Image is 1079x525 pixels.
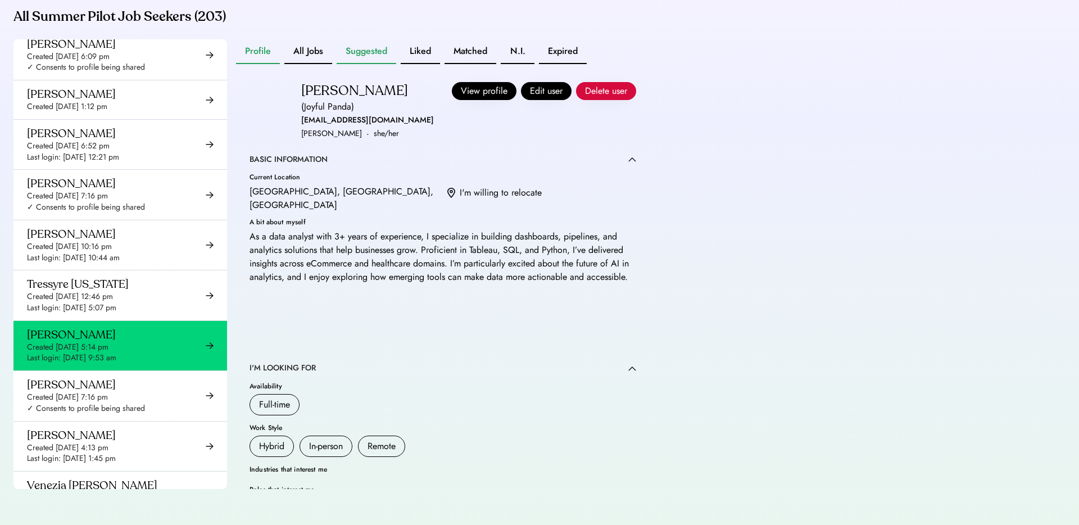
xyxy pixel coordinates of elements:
[27,241,112,252] div: Created [DATE] 10:16 pm
[27,392,108,403] div: Created [DATE] 7:16 pm
[27,428,116,442] div: [PERSON_NAME]
[27,442,108,454] div: Created [DATE] 4:13 pm
[301,127,362,141] div: [PERSON_NAME]
[27,37,116,51] div: [PERSON_NAME]
[250,82,294,126] img: yH5BAEAAAAALAAAAAABAAEAAAIBRAA7
[27,87,116,101] div: [PERSON_NAME]
[309,440,343,453] div: In-person
[250,466,636,473] div: Industries that interest me
[27,478,157,492] div: Venezia [PERSON_NAME]
[206,191,214,199] img: arrow-right-black.svg
[501,39,534,64] button: N.I.
[250,174,438,180] div: Current Location
[284,39,332,64] button: All Jobs
[301,82,408,100] div: [PERSON_NAME]
[250,219,636,225] div: A bit about myself
[27,126,116,141] div: [PERSON_NAME]
[27,277,129,291] div: Tressyre [US_STATE]
[628,157,636,162] img: caret-up.svg
[452,82,516,100] button: View profile
[236,39,280,64] button: Profile
[368,440,396,453] div: Remote
[521,82,572,100] button: Edit user
[576,82,636,100] button: Delete user
[27,62,145,73] div: ✓ Consents to profile being shared
[250,383,636,390] div: Availability
[250,424,636,431] div: Work Style
[206,96,214,104] img: arrow-right-black.svg
[27,141,110,152] div: Created [DATE] 6:52 pm
[206,141,214,148] img: arrow-right-black.svg
[27,352,116,364] div: Last login: [DATE] 9:53 am
[206,442,214,450] img: arrow-right-black.svg
[27,403,145,414] div: ✓ Consents to profile being shared
[27,252,120,264] div: Last login: [DATE] 10:44 am
[401,39,440,64] button: Liked
[259,440,284,453] div: Hybrid
[460,186,542,200] div: I'm willing to relocate
[27,191,108,202] div: Created [DATE] 7:16 pm
[206,392,214,400] img: arrow-right-black.svg
[366,127,369,141] div: ·
[27,202,145,213] div: ✓ Consents to profile being shared
[27,152,119,163] div: Last login: [DATE] 12:21 pm
[250,185,438,212] div: [GEOGRAPHIC_DATA], [GEOGRAPHIC_DATA], [GEOGRAPHIC_DATA]
[27,453,116,464] div: Last login: [DATE] 1:45 pm
[337,39,396,64] button: Suggested
[447,188,455,199] img: location.svg
[206,292,214,300] img: arrow-right-black.svg
[27,291,113,302] div: Created [DATE] 12:46 pm
[628,366,636,371] img: caret-up.svg
[27,51,110,62] div: Created [DATE] 6:09 pm
[27,176,116,191] div: [PERSON_NAME]
[301,114,434,127] div: [EMAIL_ADDRESS][DOMAIN_NAME]
[27,302,116,314] div: Last login: [DATE] 5:07 pm
[206,51,214,59] img: arrow-right-black.svg
[539,39,587,64] button: Expired
[27,227,116,241] div: [PERSON_NAME]
[27,101,107,112] div: Created [DATE] 1:12 pm
[374,127,399,141] div: she/her
[206,241,214,249] img: arrow-right-black.svg
[250,154,328,165] div: BASIC INFORMATION
[27,378,116,392] div: [PERSON_NAME]
[250,486,636,493] div: Roles that interest me
[250,363,316,374] div: I'M LOOKING FOR
[13,8,650,26] div: All Summer Pilot Job Seekers (203)
[206,342,214,350] img: arrow-right-black.svg
[301,100,354,114] div: (Joyful Panda)
[259,398,290,411] div: Full-time
[27,328,116,342] div: [PERSON_NAME]
[27,342,108,353] div: Created [DATE] 5:14 pm
[250,230,636,338] div: As a data analyst with 3+ years of experience, I specialize in building dashboards, pipelines, an...
[445,39,496,64] button: Matched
